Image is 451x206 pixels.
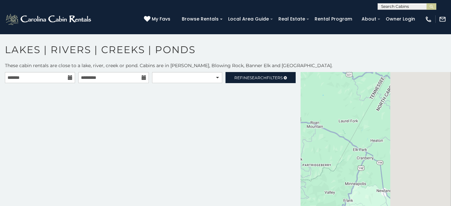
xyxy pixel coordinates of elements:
a: Local Area Guide [225,14,272,24]
a: Rental Program [311,14,355,24]
span: Refine Filters [234,75,283,80]
span: My Favs [152,16,170,22]
img: phone-regular-white.png [425,16,432,23]
a: RefineSearchFilters [225,72,296,83]
a: Owner Login [382,14,418,24]
img: White-1-2.png [5,13,93,26]
img: mail-regular-white.png [439,16,446,23]
a: Real Estate [275,14,308,24]
a: My Favs [144,16,172,23]
a: About [358,14,380,24]
span: Search [250,75,267,80]
a: Browse Rentals [179,14,222,24]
